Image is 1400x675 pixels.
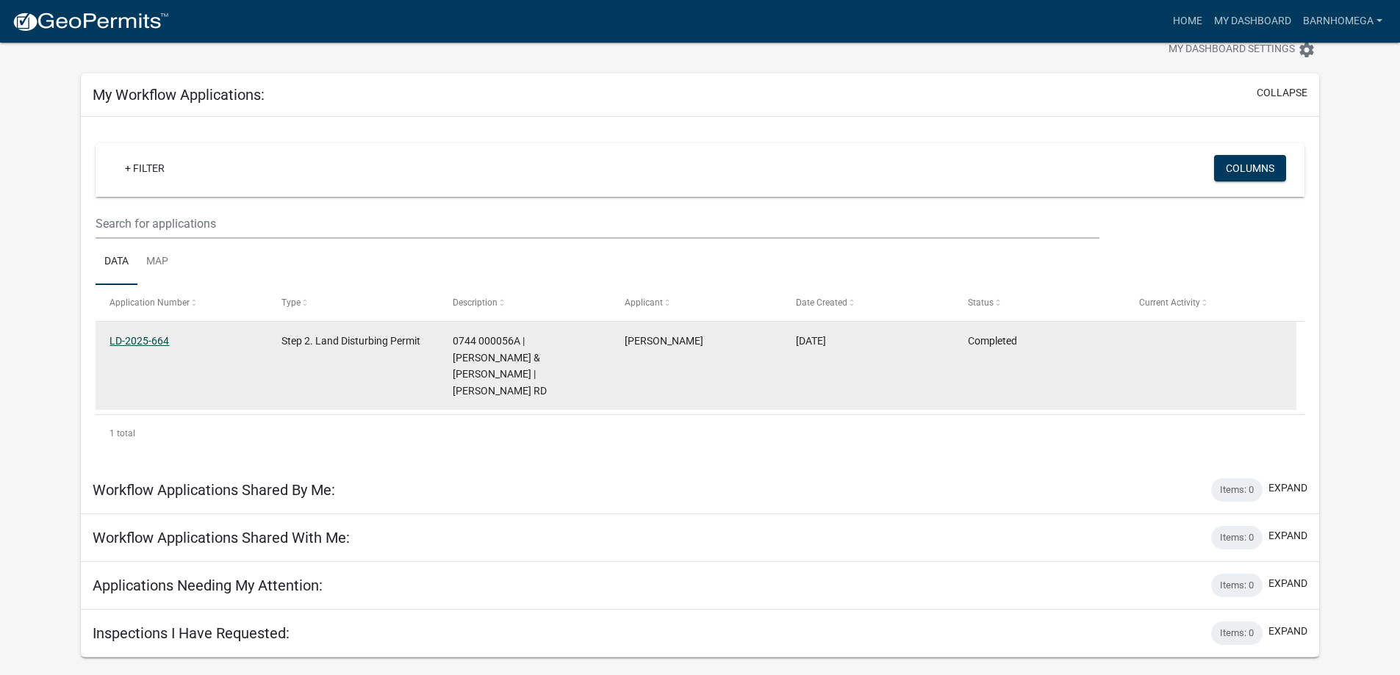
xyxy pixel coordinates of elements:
[1157,35,1327,64] button: My Dashboard Settingssettings
[96,209,1099,239] input: Search for applications
[453,297,498,308] span: Description
[796,297,847,308] span: Date Created
[1167,7,1208,35] a: Home
[1211,621,1263,645] div: Items: 0
[268,285,439,320] datatable-header-cell: Type
[281,335,420,347] span: Step 2. Land Disturbing Permit
[1268,528,1307,544] button: expand
[1268,624,1307,639] button: expand
[611,285,782,320] datatable-header-cell: Applicant
[93,624,290,642] h5: Inspections I Have Requested:
[1298,41,1315,59] i: settings
[281,297,301,308] span: Type
[1214,155,1286,181] button: Columns
[93,577,323,594] h5: Applications Needing My Attention:
[96,415,1304,452] div: 1 total
[968,335,1017,347] span: Completed
[1211,526,1263,549] div: Items: 0
[796,335,826,347] span: 06/23/2025
[110,297,190,308] span: Application Number
[110,335,169,347] a: LD-2025-664
[137,239,177,286] a: Map
[1125,285,1296,320] datatable-header-cell: Current Activity
[625,335,703,347] span: Dewayne Ivey
[96,239,137,286] a: Data
[1139,297,1200,308] span: Current Activity
[1211,574,1263,597] div: Items: 0
[453,335,547,397] span: 0744 000056A | NANCE JEFFREY & JULIE TURNER | JARRELL HOGG RD
[1268,576,1307,591] button: expand
[93,481,335,499] h5: Workflow Applications Shared By Me:
[1297,7,1388,35] a: BarnHomeGA
[93,86,265,104] h5: My Workflow Applications:
[782,285,953,320] datatable-header-cell: Date Created
[1257,85,1307,101] button: collapse
[439,285,610,320] datatable-header-cell: Description
[625,297,663,308] span: Applicant
[1208,7,1297,35] a: My Dashboard
[81,117,1319,466] div: collapse
[953,285,1124,320] datatable-header-cell: Status
[96,285,267,320] datatable-header-cell: Application Number
[1169,41,1295,59] span: My Dashboard Settings
[1268,480,1307,496] button: expand
[1211,478,1263,502] div: Items: 0
[93,529,350,546] h5: Workflow Applications Shared With Me:
[113,155,176,181] a: + Filter
[968,297,994,308] span: Status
